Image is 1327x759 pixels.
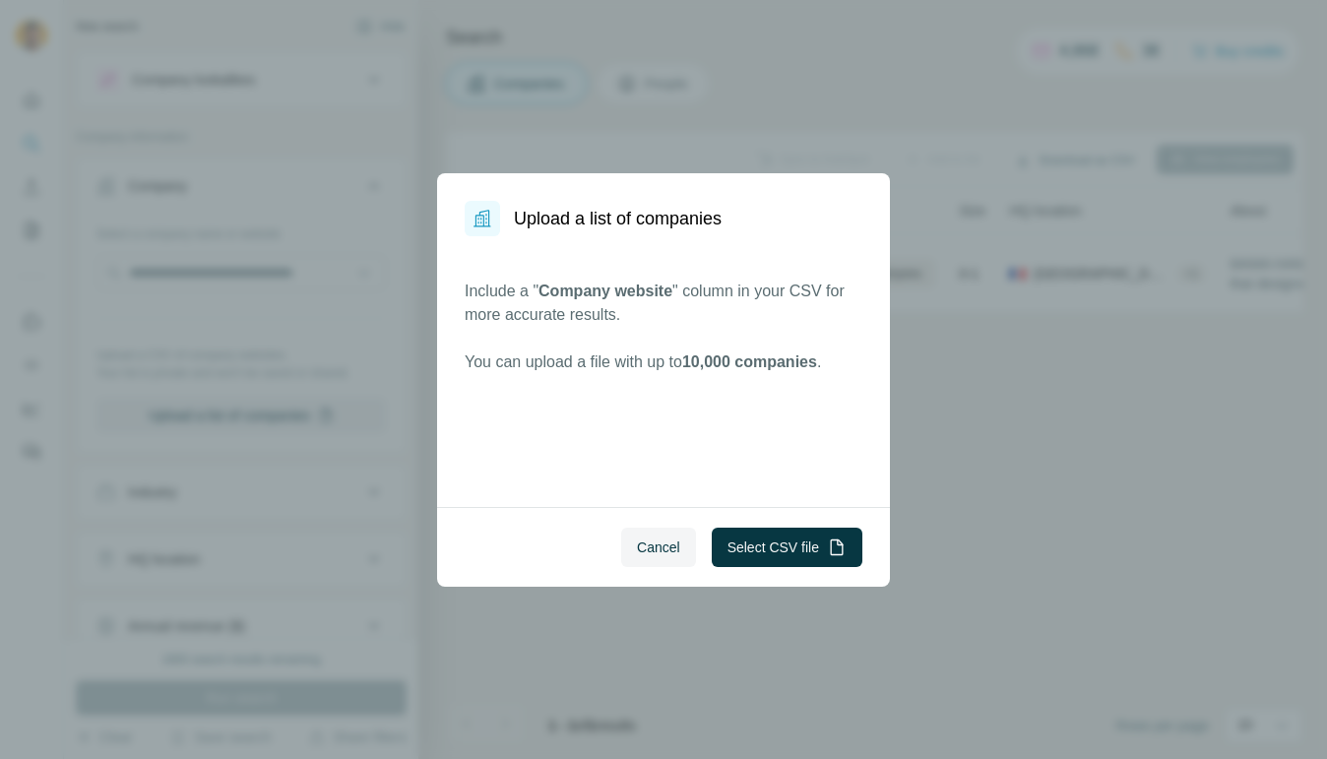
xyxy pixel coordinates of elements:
[514,205,722,232] h1: Upload a list of companies
[465,280,862,327] p: Include a " " column in your CSV for more accurate results.
[637,538,680,557] span: Cancel
[682,353,817,370] span: 10,000 companies
[712,528,862,567] button: Select CSV file
[538,283,672,299] span: Company website
[621,528,696,567] button: Cancel
[465,350,862,374] p: You can upload a file with up to .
